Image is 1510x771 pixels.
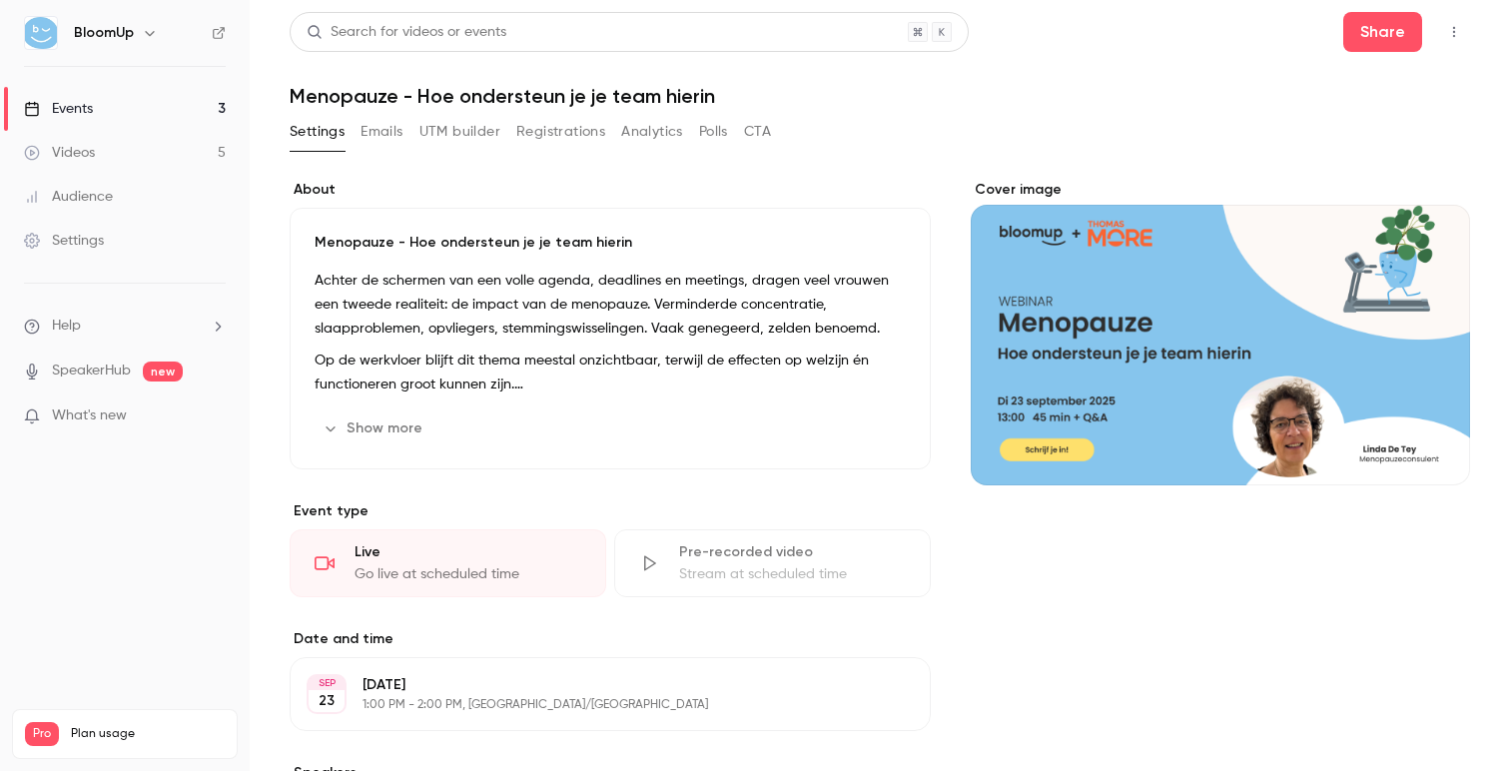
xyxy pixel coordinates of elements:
[52,361,131,382] a: SpeakerHub
[355,564,581,584] div: Go live at scheduled time
[71,726,225,742] span: Plan usage
[679,542,906,562] div: Pre-recorded video
[25,722,59,746] span: Pro
[516,116,605,148] button: Registrations
[290,180,931,200] label: About
[679,564,906,584] div: Stream at scheduled time
[315,269,906,341] p: Achter de schermen van een volle agenda, deadlines en meetings, dragen veel vrouwen een tweede re...
[971,180,1470,200] label: Cover image
[290,629,931,649] label: Date and time
[315,412,434,444] button: Show more
[1343,12,1422,52] button: Share
[52,405,127,426] span: What's new
[621,116,683,148] button: Analytics
[971,180,1470,485] section: Cover image
[315,233,906,253] p: Menopauze - Hoe ondersteun je je team hierin
[52,316,81,337] span: Help
[699,116,728,148] button: Polls
[361,116,402,148] button: Emails
[290,84,1470,108] h1: Menopauze - Hoe ondersteun je je team hierin
[74,23,134,43] h6: BloomUp
[744,116,771,148] button: CTA
[363,675,825,695] p: [DATE]
[614,529,931,597] div: Pre-recorded videoStream at scheduled time
[355,542,581,562] div: Live
[24,143,95,163] div: Videos
[25,17,57,49] img: BloomUp
[24,187,113,207] div: Audience
[319,691,335,711] p: 23
[24,316,226,337] li: help-dropdown-opener
[290,501,931,521] p: Event type
[315,349,906,396] p: Op de werkvloer blijft dit thema meestal onzichtbaar, terwijl de effecten op welzijn én functione...
[290,529,606,597] div: LiveGo live at scheduled time
[419,116,500,148] button: UTM builder
[290,116,345,148] button: Settings
[307,22,506,43] div: Search for videos or events
[309,676,345,690] div: SEP
[24,99,93,119] div: Events
[143,362,183,382] span: new
[24,231,104,251] div: Settings
[202,407,226,425] iframe: Noticeable Trigger
[363,697,825,713] p: 1:00 PM - 2:00 PM, [GEOGRAPHIC_DATA]/[GEOGRAPHIC_DATA]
